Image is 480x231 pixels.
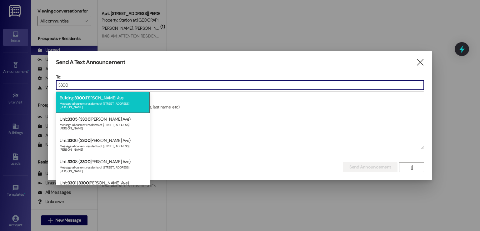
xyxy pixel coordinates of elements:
span: 3300 [78,180,89,186]
span: 3300 [80,138,90,143]
h3: Send A Text Announcement [56,59,125,66]
p: To: [56,74,424,80]
span: 330 [67,159,75,164]
span: 3300 [80,116,90,122]
div: Unit: 8 ( [PERSON_NAME] Ave) [56,155,150,177]
div: Unit: 1 ( [PERSON_NAME] Ave) [56,177,150,198]
div: Building: [PERSON_NAME] Ave [56,92,150,113]
div: Message all current residents of [STREET_ADDRESS][PERSON_NAME] [60,122,146,130]
i:  [409,165,414,170]
span: 330 [67,138,75,143]
div: Unit: 5 ( [PERSON_NAME] Ave) [56,113,150,134]
div: Message all current residents of [STREET_ADDRESS][PERSON_NAME] [60,100,146,109]
span: 330 [67,180,75,186]
span: 330 [67,116,75,122]
div: Message all current residents of [STREET_ADDRESS][PERSON_NAME] [60,164,146,173]
button: Send Announcement [343,162,397,172]
span: 3300 [74,95,85,101]
div: Unit: 6 ( [PERSON_NAME] Ave) [56,134,150,155]
span: Send Announcement [349,164,391,170]
input: Type to select the units, buildings, or communities you want to message. (e.g. 'Unit 1A', 'Buildi... [56,80,424,90]
div: Message all current residents of [STREET_ADDRESS][PERSON_NAME] [60,143,146,152]
span: 3300 [80,159,90,164]
i:  [416,59,424,66]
